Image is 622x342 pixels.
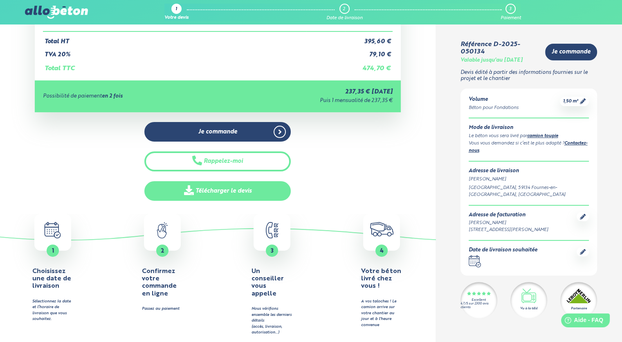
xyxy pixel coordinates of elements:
div: 3 [509,7,511,12]
a: 2 Confirmez votre commande en ligne Passez au paiement [110,214,215,312]
a: 2 Date de livraison [326,4,363,21]
div: Votre devis [164,16,189,21]
div: [PERSON_NAME] [469,176,589,183]
div: Le béton vous sera livré par [469,133,589,140]
iframe: Help widget launcher [549,310,613,333]
div: Sélectionnez la date et l’horaire de livraison que vous souhaitez. [32,299,73,322]
td: Total TTC [43,58,345,72]
div: Date de livraison souhaitée [469,247,537,253]
td: 395,60 € [345,31,393,45]
span: 1 [52,248,54,254]
div: 237,35 € [DATE] [226,89,393,95]
div: 4.7/5 sur 2300 avis clients [460,302,497,309]
div: Date de livraison [326,16,363,21]
td: 474,70 € [345,58,393,72]
span: Je commande [198,129,237,135]
div: Puis 1 mensualité de 237,35 € [226,98,393,104]
a: Je commande [545,44,597,60]
button: Rappelez-moi [144,151,291,171]
div: [GEOGRAPHIC_DATA], 59134 Fournes-en-[GEOGRAPHIC_DATA], [GEOGRAPHIC_DATA] [469,184,589,198]
span: 3 [271,248,274,254]
div: Mode de livraison [469,125,589,131]
div: Vous vous demandez si c’est le plus adapté ? . [469,140,589,155]
span: 4 [380,248,384,254]
div: [PERSON_NAME] [469,220,548,227]
td: 79,10 € [345,45,393,58]
span: Je commande [552,49,591,56]
a: Télécharger le devis [144,181,291,201]
img: allobéton [25,6,88,19]
button: 3 Un conseiller vous appelle Nous vérifions ensemble les derniers détails(accès, livraison, autor... [219,214,325,335]
div: Volume [469,97,519,103]
td: TVA 20% [43,45,345,58]
div: Possibilité de paiement [43,93,226,100]
div: Partenaire [571,306,587,311]
td: Total HT [43,31,345,45]
div: Excellent [472,298,486,302]
a: Contactez-nous [469,141,588,153]
div: Passez au paiement [142,306,183,312]
h4: Un conseiller vous appelle [251,268,292,298]
div: Paiement [500,16,521,21]
div: Nous vérifions ensemble les derniers détails (accès, livraison, autorisation…) [251,306,292,335]
div: Référence D-2025-050134 [460,41,539,56]
div: Adresse de facturation [469,212,548,218]
div: Valable jusqu'au [DATE] [460,58,523,64]
h4: Choisissez une date de livraison [32,268,73,290]
div: A vos taloches ! Le camion arrive sur votre chantier au jour et à l'heure convenue [361,299,402,328]
div: 1 [175,7,177,12]
a: 3 Paiement [500,4,521,21]
img: truck.c7a9816ed8b9b1312949.png [370,222,393,236]
strong: en 2 fois [102,93,123,99]
a: Je commande [144,122,291,142]
h4: Confirmez votre commande en ligne [142,268,183,298]
div: Vu à la télé [520,306,537,311]
a: 1 Votre devis [164,4,189,21]
div: Adresse de livraison [469,168,589,174]
span: 2 [161,248,164,254]
h4: Votre béton livré chez vous ! [361,268,402,290]
a: camion toupie [527,134,558,138]
div: [STREET_ADDRESS][PERSON_NAME] [469,227,548,233]
div: Béton pour Fondations [469,104,519,111]
div: 2 [343,7,345,12]
p: Devis édité à partir des informations fournies sur le projet et le chantier [460,70,597,82]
